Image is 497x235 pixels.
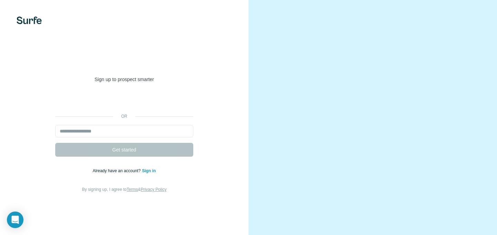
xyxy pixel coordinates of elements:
[141,187,167,192] a: Privacy Policy
[7,212,23,228] div: Open Intercom Messenger
[55,47,193,75] h1: Welcome to [GEOGRAPHIC_DATA]
[93,168,142,173] span: Already have an account?
[142,168,156,173] a: Sign in
[82,187,167,192] span: By signing up, I agree to &
[127,187,138,192] a: Terms
[113,113,135,119] p: or
[52,93,197,108] iframe: Кнопка "Увійти через Google"
[17,17,42,24] img: Surfe's logo
[55,76,193,83] p: Sign up to prospect smarter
